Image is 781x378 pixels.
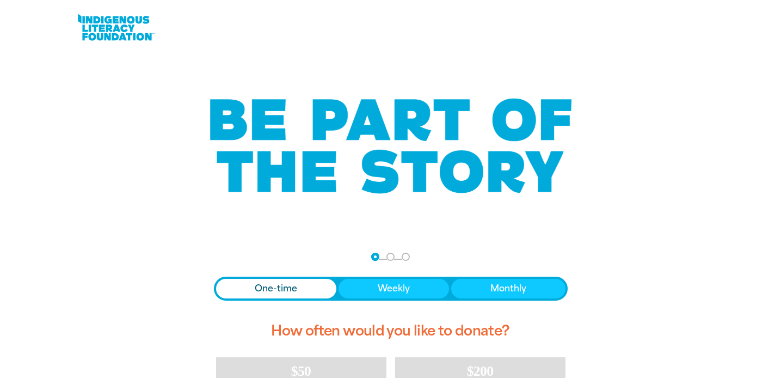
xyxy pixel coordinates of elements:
[386,253,395,261] button: Navigate to step 2 of 3 to enter your details
[378,282,410,295] span: Weekly
[490,282,526,295] span: Monthly
[402,253,410,261] button: Navigate to step 3 of 3 to enter your payment details
[214,277,568,301] div: Donation frequency
[200,77,581,216] img: Be part of the story
[451,279,565,298] button: Monthly
[371,253,379,261] button: Navigate to step 1 of 3 to enter your donation amount
[214,314,568,349] h2: How often would you like to donate?
[255,282,297,295] span: One-time
[216,279,337,298] button: One-time
[339,279,449,298] button: Weekly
